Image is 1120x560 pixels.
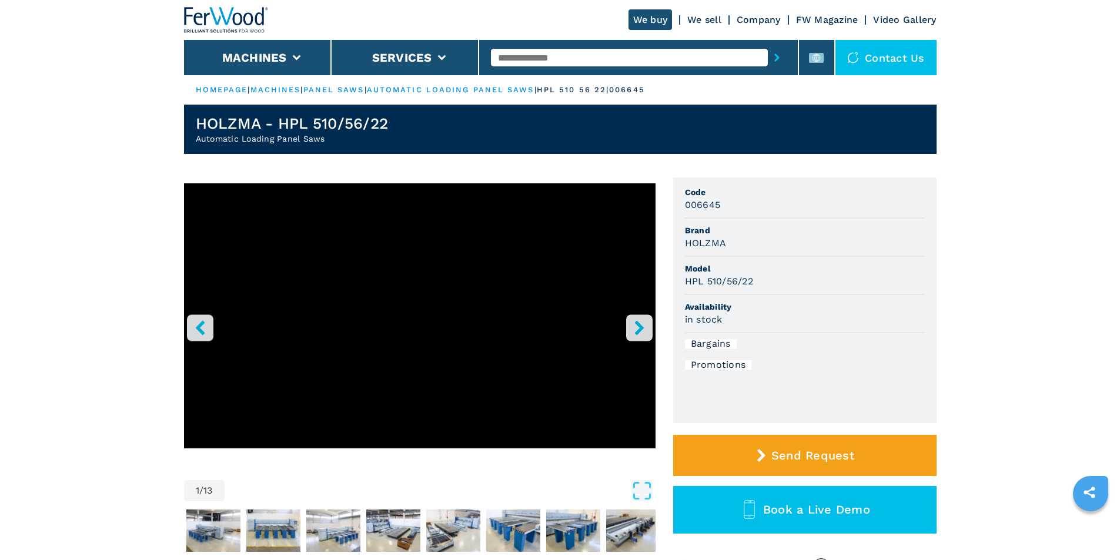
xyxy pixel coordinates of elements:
[685,301,925,313] span: Availability
[796,14,858,25] a: FW Magazine
[685,339,737,348] div: Bargains
[685,313,723,326] h3: in stock
[1075,478,1104,507] a: sharethis
[771,448,854,462] span: Send Request
[203,486,213,495] span: 13
[768,44,786,71] button: submit-button
[196,133,389,145] h2: Automatic Loading Panel Saws
[196,486,199,495] span: 1
[300,85,303,94] span: |
[364,507,423,554] button: Go to Slide 5
[304,507,363,554] button: Go to Slide 4
[673,435,937,476] button: Send Request
[184,7,269,33] img: Ferwood
[366,509,420,552] img: 23538ff90c946a54ae99ef0fcbb63c6c
[484,507,543,554] button: Go to Slide 7
[486,509,540,552] img: d6431822e9a1f3d08fd8708c734394ee
[606,509,660,552] img: 114d85c7348b030f6a1ba9820eaa9c0b
[534,85,537,94] span: |
[685,274,753,288] h3: HPL 510/56/22
[248,85,250,94] span: |
[685,224,925,236] span: Brand
[685,236,727,250] h3: HOLZMA
[685,360,752,370] div: Promotions
[537,85,609,95] p: hpl 510 56 22 |
[685,198,721,212] h3: 006645
[687,14,721,25] a: We sell
[184,507,243,554] button: Go to Slide 2
[303,85,365,94] a: panel saws
[365,85,367,94] span: |
[186,509,240,552] img: 8ae427bd94008f4b124ca0191018a3f2
[184,183,656,468] div: Go to Slide 1
[424,507,483,554] button: Go to Slide 6
[544,507,603,554] button: Go to Slide 8
[763,502,870,517] span: Book a Live Demo
[609,85,645,95] p: 006645
[184,507,656,554] nav: Thumbnail Navigation
[873,14,936,25] a: Video Gallery
[306,509,360,552] img: edd60458fd1a62a941338b9adb617b37
[246,509,300,552] img: 7abf6221e04faabd2c3a6593366ec728
[196,114,389,133] h1: HOLZMA - HPL 510/56/22
[222,51,287,65] button: Machines
[835,40,937,75] div: Contact us
[673,486,937,534] button: Book a Live Demo
[737,14,781,25] a: Company
[546,509,600,552] img: 357190936255c8cba5a43e19e9455455
[372,51,432,65] button: Services
[250,85,301,94] a: machines
[196,85,248,94] a: HOMEPAGE
[628,9,673,30] a: We buy
[367,85,534,94] a: automatic loading panel saws
[184,183,656,448] iframe: Sezionatrice carico automatico in azione - HOLZMA HPL 510/56/22 - Ferwoodgroup - 006645
[187,314,213,341] button: left-button
[685,263,925,274] span: Model
[426,509,480,552] img: c00c036e118c3bdefad891a0db9abb63
[685,186,925,198] span: Code
[199,486,203,495] span: /
[626,314,653,341] button: right-button
[847,52,859,63] img: Contact us
[244,507,303,554] button: Go to Slide 3
[228,480,653,501] button: Open Fullscreen
[604,507,663,554] button: Go to Slide 9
